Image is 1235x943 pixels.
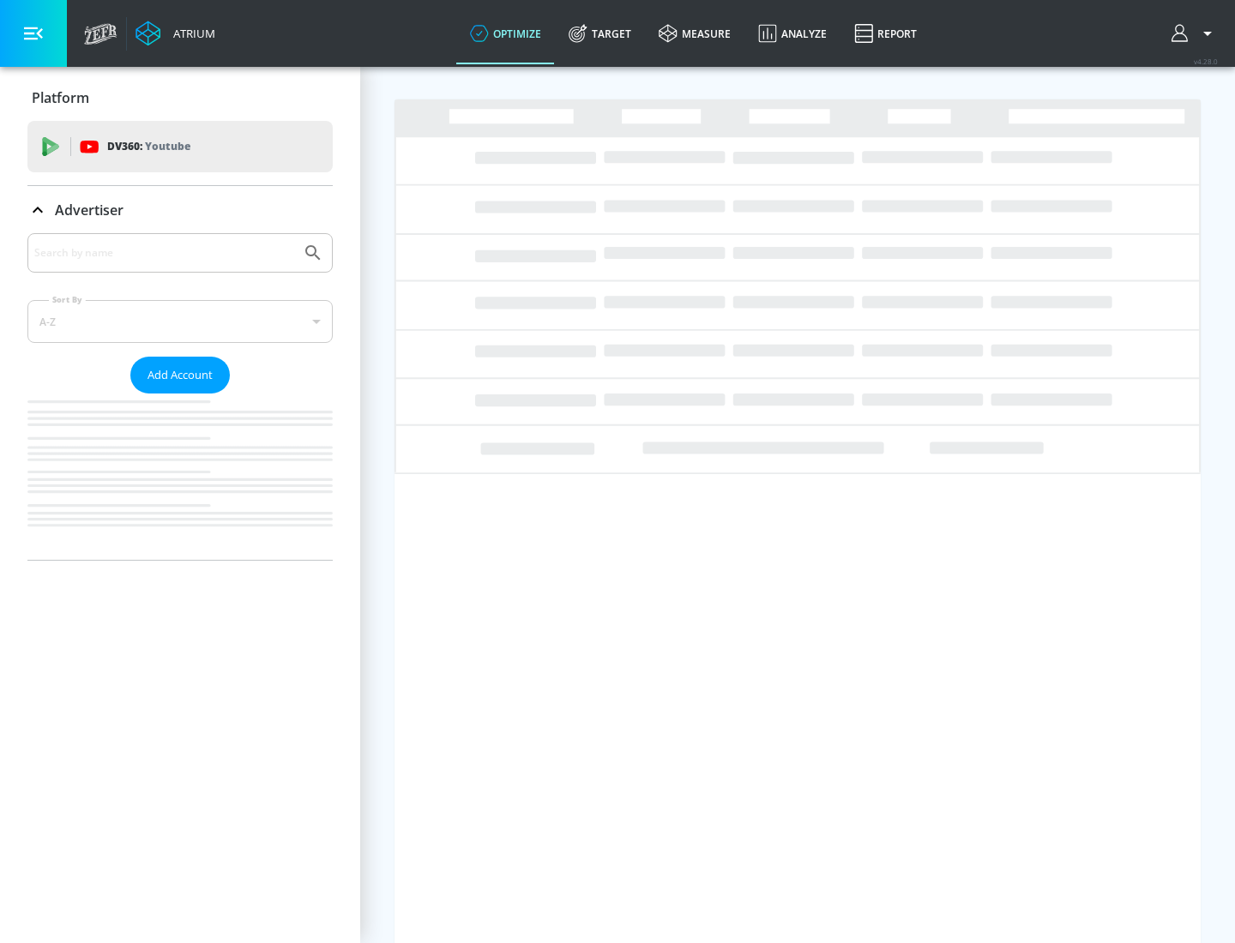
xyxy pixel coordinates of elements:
p: Youtube [145,137,190,155]
div: A-Z [27,300,333,343]
div: Advertiser [27,233,333,560]
a: Target [555,3,645,64]
a: Atrium [136,21,215,46]
button: Add Account [130,357,230,393]
span: v 4.28.0 [1194,57,1218,66]
div: DV360: Youtube [27,121,333,172]
div: Atrium [166,26,215,41]
a: measure [645,3,744,64]
input: Search by name [34,242,294,264]
div: Advertiser [27,186,333,234]
p: Advertiser [55,201,123,219]
a: Analyze [744,3,840,64]
p: DV360: [107,137,190,156]
p: Platform [32,88,89,107]
label: Sort By [49,294,86,305]
nav: list of Advertiser [27,393,333,560]
span: Add Account [148,365,213,385]
div: Platform [27,74,333,122]
a: Report [840,3,931,64]
a: optimize [456,3,555,64]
